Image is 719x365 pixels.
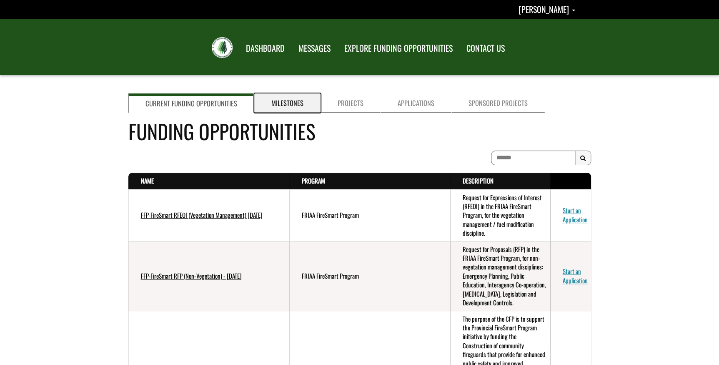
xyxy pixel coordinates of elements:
a: CONTACT US [460,38,511,59]
nav: Main Navigation [238,35,511,59]
button: Search Results [575,151,591,166]
a: Name [141,176,154,185]
td: Request for Proposals (RFP) in the FRIAA FireSmart Program, for non-vegetation management discipl... [450,241,550,311]
span: [PERSON_NAME] [519,3,569,15]
h4: Funding Opportunities [128,116,591,146]
a: EXPLORE FUNDING OPPORTUNITIES [338,38,459,59]
a: Program [302,176,325,185]
a: Projects [321,93,381,113]
a: Applications [381,93,451,113]
td: FFP-FireSmart RFP (Non-Vegetation) - July 2025 [128,241,289,311]
a: MESSAGES [292,38,337,59]
a: FFP-FireSmart RFEOI (Vegetation Management) [DATE] [141,210,263,219]
a: DASHBOARD [240,38,291,59]
a: FFP-FireSmart RFP (Non-Vegetation) - [DATE] [141,271,242,280]
a: Current Funding Opportunities [128,93,254,113]
td: FRIAA FireSmart Program [289,241,450,311]
td: FRIAA FireSmart Program [289,189,450,242]
a: Description [463,176,494,185]
a: Milestones [254,93,321,113]
a: Start an Application [563,206,588,224]
td: FFP-FireSmart RFEOI (Vegetation Management) July 2025 [128,189,289,242]
a: Shannon Sexsmith [519,3,575,15]
a: Start an Application [563,267,588,284]
a: Sponsored Projects [451,93,545,113]
td: Request for Expressions of Interest (RFEOI) in the FRIAA FireSmart Program, for the vegetation ma... [450,189,550,242]
img: FRIAA Submissions Portal [212,37,233,58]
